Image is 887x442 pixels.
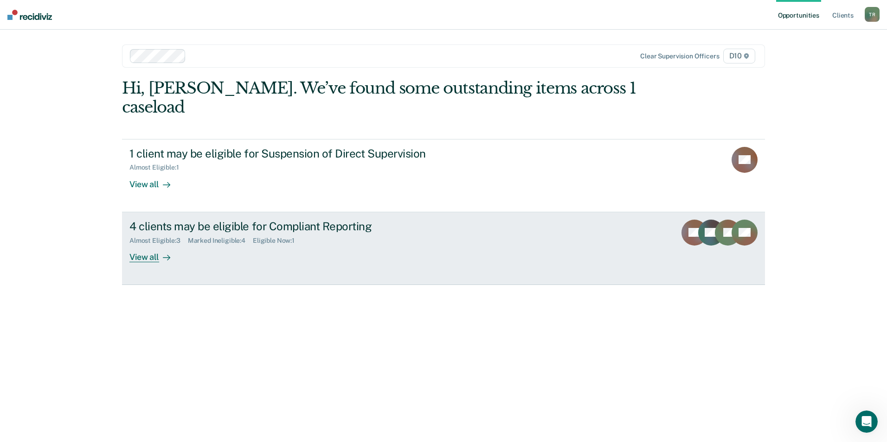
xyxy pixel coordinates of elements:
[122,139,765,212] a: 1 client may be eligible for Suspension of Direct SupervisionAlmost Eligible:1View all
[129,164,186,171] div: Almost Eligible : 1
[129,147,455,160] div: 1 client may be eligible for Suspension of Direct Supervision
[865,7,880,22] button: TR
[253,237,302,245] div: Eligible Now : 1
[855,410,878,433] iframe: Intercom live chat
[129,171,181,189] div: View all
[640,52,719,60] div: Clear supervision officers
[723,49,755,63] span: D10
[865,7,880,22] div: T R
[129,237,188,245] div: Almost Eligible : 3
[129,244,181,262] div: View all
[188,237,253,245] div: Marked Ineligible : 4
[129,220,455,233] div: 4 clients may be eligible for Compliant Reporting
[122,79,636,117] div: Hi, [PERSON_NAME]. We’ve found some outstanding items across 1 caseload
[7,10,52,20] img: Recidiviz
[122,212,765,285] a: 4 clients may be eligible for Compliant ReportingAlmost Eligible:3Marked Ineligible:4Eligible Now...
